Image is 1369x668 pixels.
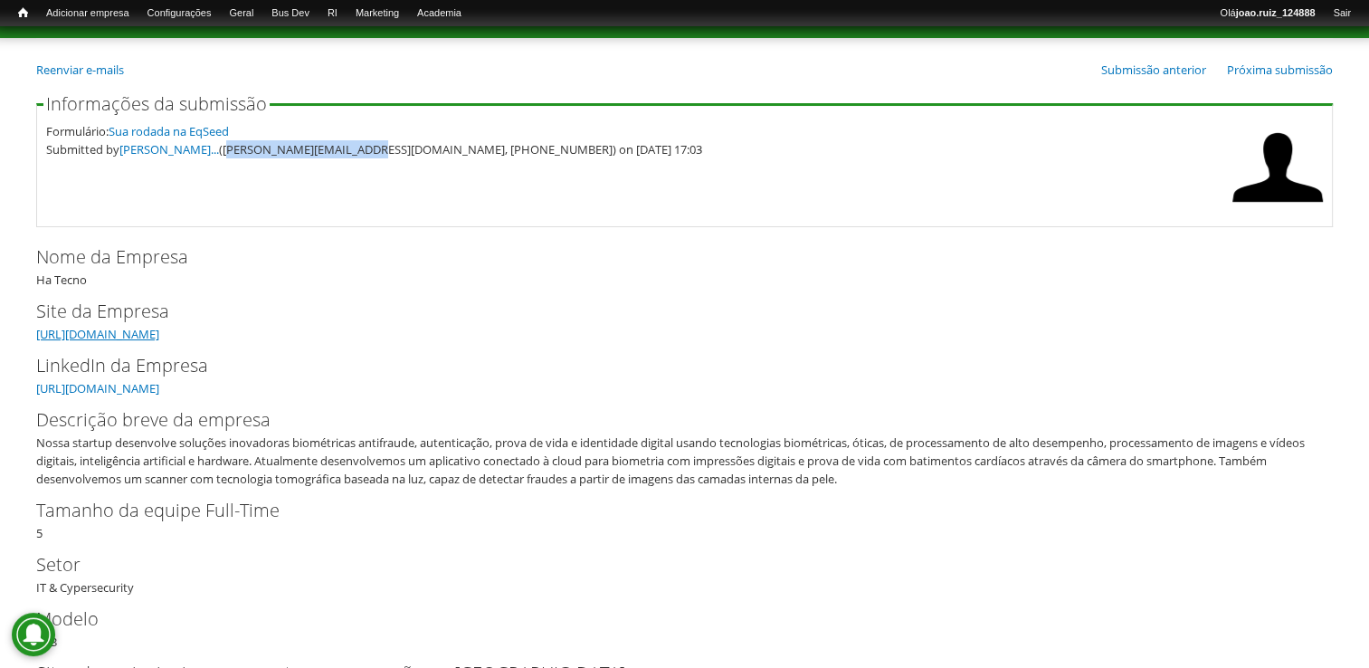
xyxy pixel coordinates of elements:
div: Nossa startup desenvolve soluções inovadoras biométricas antifraude, autenticação, prova de vida ... [36,434,1321,488]
div: Formulário: [46,122,1223,140]
a: Reenviar e-mails [36,62,124,78]
legend: Informações da submissão [43,95,270,113]
a: Academia [408,5,471,23]
label: Setor [36,551,1303,578]
label: Site da Empresa [36,298,1303,325]
a: Início [9,5,37,22]
a: Ver perfil do usuário. [1232,200,1323,216]
label: Descrição breve da empresa [36,406,1303,434]
a: Sair [1324,5,1360,23]
a: Geral [220,5,262,23]
a: Olájoao.ruiz_124888 [1211,5,1324,23]
a: Sua rodada na EqSeed [109,123,229,139]
div: IT & Cypersecurity [36,551,1333,596]
a: [URL][DOMAIN_NAME] [36,380,159,396]
label: Nome da Empresa [36,243,1303,271]
a: RI [318,5,347,23]
strong: joao.ruiz_124888 [1236,7,1316,18]
a: Bus Dev [262,5,318,23]
span: Início [18,6,28,19]
a: [URL][DOMAIN_NAME] [36,326,159,342]
div: 5 [36,497,1333,542]
a: Marketing [347,5,408,23]
a: Próxima submissão [1227,62,1333,78]
a: Submissão anterior [1101,62,1206,78]
div: B2B [36,606,1333,651]
label: Tamanho da equipe Full-Time [36,497,1303,524]
a: Adicionar empresa [37,5,138,23]
label: Modelo [36,606,1303,633]
div: Ha Tecno [36,243,1333,289]
div: Submitted by ([PERSON_NAME][EMAIL_ADDRESS][DOMAIN_NAME], [PHONE_NUMBER]) on [DATE] 17:03 [46,140,1223,158]
img: Foto de HENRIQUE SERGIO GUTIERREZ DA COSTA [1232,122,1323,213]
a: [PERSON_NAME]... [119,141,219,157]
a: Configurações [138,5,221,23]
label: LinkedIn da Empresa [36,352,1303,379]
